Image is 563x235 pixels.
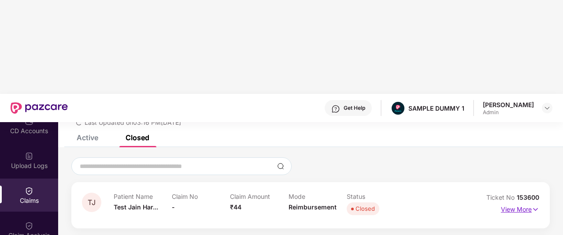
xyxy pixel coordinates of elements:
[483,109,534,116] div: Admin
[483,101,534,109] div: [PERSON_NAME]
[230,193,288,200] p: Claim Amount
[289,193,347,200] p: Mode
[85,119,181,126] span: Last Updated on 03:16 PM[DATE]
[77,133,98,142] div: Active
[331,104,340,113] img: svg+xml;base64,PHN2ZyBpZD0iSGVscC0zMngzMiIgeG1sbnM9Imh0dHA6Ly93d3cudzMub3JnLzIwMDAvc3ZnIiB3aWR0aD...
[172,203,175,211] span: -
[344,104,365,112] div: Get Help
[392,102,404,115] img: Pazcare_Alternative_logo-01-01.png
[486,194,517,201] span: Ticket No
[532,205,539,214] img: svg+xml;base64,PHN2ZyB4bWxucz0iaHR0cDovL3d3dy53My5vcmcvMjAwMC9zdmciIHdpZHRoPSIxNyIgaGVpZ2h0PSIxNy...
[289,203,337,211] span: Reimbursement
[408,104,464,112] div: SAMPLE DUMMY 1
[11,102,68,114] img: New Pazcare Logo
[517,194,539,201] span: 153600
[76,119,82,126] span: redo
[347,193,405,200] p: Status
[25,187,33,195] img: svg+xml;base64,PHN2ZyBpZD0iQ2xhaW0iIHhtbG5zPSJodHRwOi8vd3d3LnczLm9yZy8yMDAwL3N2ZyIgd2lkdGg9IjIwIi...
[25,221,33,230] img: svg+xml;base64,PHN2ZyBpZD0iQ2xhaW0iIHhtbG5zPSJodHRwOi8vd3d3LnczLm9yZy8yMDAwL3N2ZyIgd2lkdGg9IjIwIi...
[501,202,539,214] p: View More
[114,193,172,200] p: Patient Name
[126,133,149,142] div: Closed
[356,204,375,213] div: Closed
[114,203,158,211] span: Test Jain Har...
[277,163,284,170] img: svg+xml;base64,PHN2ZyBpZD0iU2VhcmNoLTMyeDMyIiB4bWxucz0iaHR0cDovL3d3dy53My5vcmcvMjAwMC9zdmciIHdpZH...
[544,104,551,112] img: svg+xml;base64,PHN2ZyBpZD0iRHJvcGRvd24tMzJ4MzIiIHhtbG5zPSJodHRwOi8vd3d3LnczLm9yZy8yMDAwL3N2ZyIgd2...
[172,193,230,200] p: Claim No
[230,203,241,211] span: ₹44
[88,199,96,206] span: TJ
[25,152,33,160] img: svg+xml;base64,PHN2ZyBpZD0iVXBsb2FkX0xvZ3MiIGRhdGEtbmFtZT0iVXBsb2FkIExvZ3MiIHhtbG5zPSJodHRwOi8vd3...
